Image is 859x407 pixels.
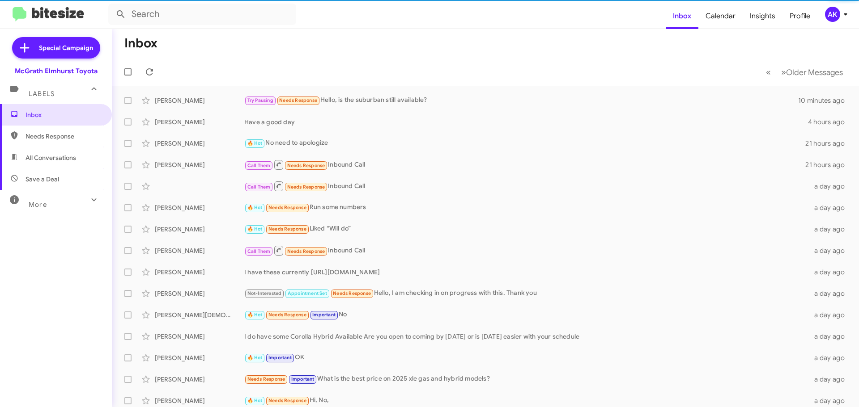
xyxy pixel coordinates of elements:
[786,67,843,77] span: Older Messages
[805,160,852,169] div: 21 hours ago
[244,138,805,148] div: No need to apologize
[288,290,327,296] span: Appointment Set
[809,203,852,212] div: a day ago
[29,201,47,209] span: More
[666,3,698,29] a: Inbox
[155,332,244,341] div: [PERSON_NAME]
[825,7,840,22] div: AK
[155,160,244,169] div: [PERSON_NAME]
[247,140,263,146] span: 🔥 Hot
[809,310,852,319] div: a day ago
[809,268,852,277] div: a day ago
[244,224,809,234] div: Liked “Will do”
[287,163,325,168] span: Needs Response
[809,332,852,341] div: a day ago
[244,374,809,384] div: What is the best price on 2025 xle gas and hybrid models?
[26,110,102,119] span: Inbox
[333,290,371,296] span: Needs Response
[247,355,263,361] span: 🔥 Hot
[244,352,809,363] div: OK
[244,95,798,105] div: Hello, is the suburban still available?
[247,97,273,103] span: Try Pausing
[766,67,771,78] span: «
[155,96,244,105] div: [PERSON_NAME]
[809,289,852,298] div: a day ago
[809,182,852,191] div: a day ago
[268,355,292,361] span: Important
[244,159,805,170] div: Inbound Call
[268,312,306,318] span: Needs Response
[268,226,306,232] span: Needs Response
[244,117,808,126] div: Have a good day
[782,3,817,29] a: Profile
[155,289,244,298] div: [PERSON_NAME]
[155,246,244,255] div: [PERSON_NAME]
[798,96,852,105] div: 10 minutes ago
[244,202,809,213] div: Run some numbers
[26,153,76,162] span: All Conversations
[809,246,852,255] div: a day ago
[809,353,852,362] div: a day ago
[776,63,848,81] button: Next
[808,117,852,126] div: 4 hours ago
[247,312,263,318] span: 🔥 Hot
[244,268,809,277] div: I have these currently [URL][DOMAIN_NAME]
[247,398,263,403] span: 🔥 Hot
[155,268,244,277] div: [PERSON_NAME]
[39,43,93,52] span: Special Campaign
[247,205,263,210] span: 🔥 Hot
[155,353,244,362] div: [PERSON_NAME]
[247,248,271,254] span: Call Them
[805,139,852,148] div: 21 hours ago
[698,3,743,29] a: Calendar
[124,36,157,50] h1: Inbox
[29,90,55,98] span: Labels
[244,332,809,341] div: I do have some Corolla Hybrid Available Are you open to coming by [DATE] or is [DATE] easier with...
[247,184,271,190] span: Call Them
[781,67,786,78] span: »
[244,180,809,192] div: Inbound Call
[155,396,244,405] div: [PERSON_NAME]
[244,245,809,256] div: Inbound Call
[247,163,271,168] span: Call Them
[761,63,776,81] button: Previous
[26,175,59,184] span: Save a Deal
[817,7,849,22] button: AK
[15,67,98,76] div: McGrath Elmhurst Toyota
[247,376,285,382] span: Needs Response
[155,310,244,319] div: [PERSON_NAME][DEMOGRAPHIC_DATA]
[155,117,244,126] div: [PERSON_NAME]
[108,4,296,25] input: Search
[155,375,244,384] div: [PERSON_NAME]
[287,248,325,254] span: Needs Response
[155,203,244,212] div: [PERSON_NAME]
[12,37,100,59] a: Special Campaign
[247,290,282,296] span: Not-Interested
[244,288,809,298] div: Hello, I am checking in on progress with this. Thank you
[244,310,809,320] div: No
[244,395,809,406] div: Hi, No,
[155,139,244,148] div: [PERSON_NAME]
[809,396,852,405] div: a day ago
[268,398,306,403] span: Needs Response
[291,376,315,382] span: Important
[312,312,336,318] span: Important
[279,97,317,103] span: Needs Response
[155,225,244,234] div: [PERSON_NAME]
[809,375,852,384] div: a day ago
[287,184,325,190] span: Needs Response
[809,225,852,234] div: a day ago
[268,205,306,210] span: Needs Response
[247,226,263,232] span: 🔥 Hot
[743,3,782,29] a: Insights
[26,132,102,141] span: Needs Response
[761,63,848,81] nav: Page navigation example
